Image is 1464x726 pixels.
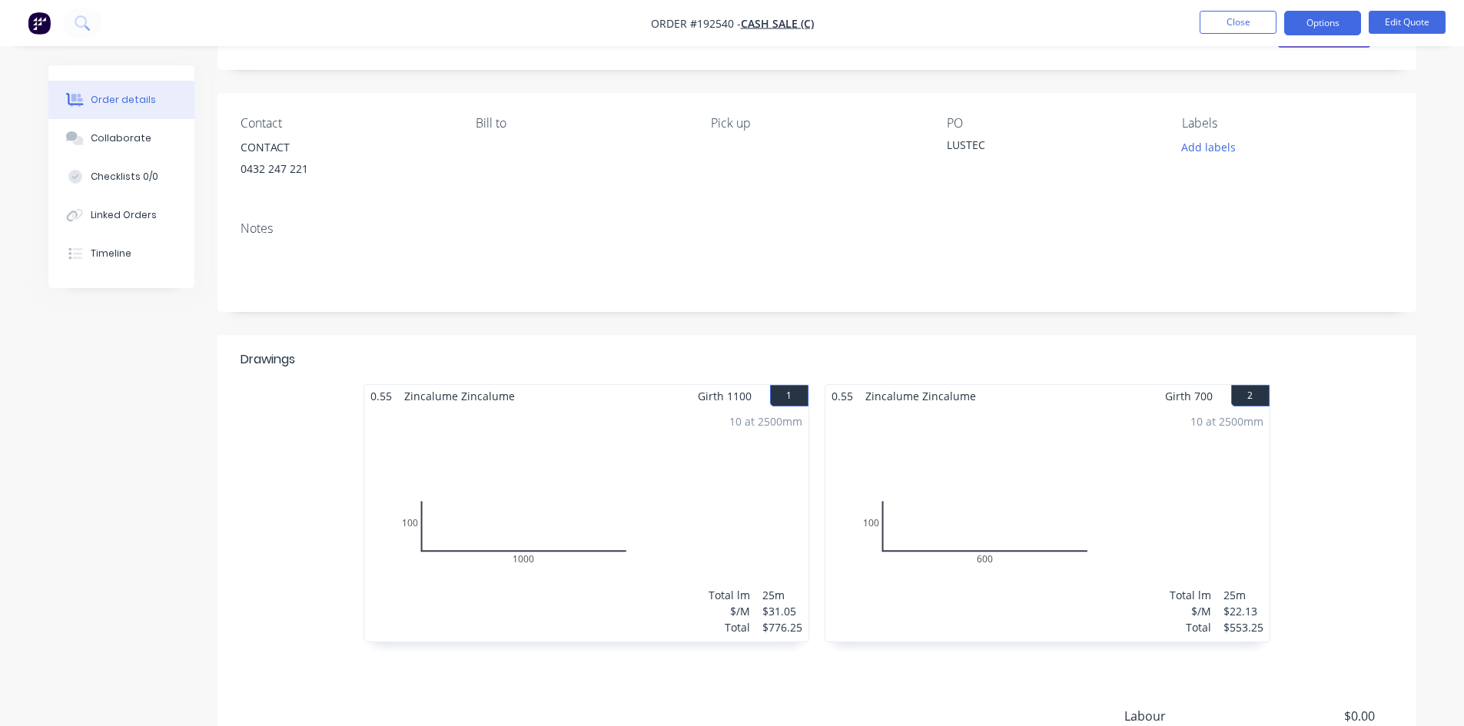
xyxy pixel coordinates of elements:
div: Notes [241,221,1393,236]
div: CONTACT [241,137,451,158]
button: Close [1200,11,1276,34]
div: $31.05 [762,603,802,619]
span: 0.55 [825,385,859,407]
div: Labels [1182,116,1393,131]
div: Total [709,619,750,635]
div: Contact [241,116,451,131]
div: Timeline [91,247,131,260]
div: Bill to [476,116,686,131]
div: $776.25 [762,619,802,635]
span: Zincalume Zincalume [859,385,982,407]
span: 0.55 [364,385,398,407]
div: Pick up [711,116,921,131]
img: Factory [28,12,51,35]
div: $/M [1170,603,1211,619]
span: Girth 700 [1165,385,1213,407]
div: $553.25 [1223,619,1263,635]
button: Options [1284,11,1361,35]
div: 10 at 2500mm [729,413,802,429]
div: Checklists 0/0 [91,170,158,184]
button: Add labels [1174,137,1244,157]
div: PO [947,116,1157,131]
div: Total lm [1170,587,1211,603]
div: Total [1170,619,1211,635]
button: Linked Orders [48,196,194,234]
button: Edit Quote [1369,11,1446,34]
div: 0100100010 at 2500mmTotal lm$/MTotal25m$31.05$776.25 [364,407,808,641]
div: $/M [709,603,750,619]
button: Order details [48,81,194,119]
div: Order details [91,93,156,107]
a: Cash Sale (C) [741,16,814,31]
button: Checklists 0/0 [48,157,194,196]
button: Timeline [48,234,194,273]
button: Collaborate [48,119,194,157]
span: Order #192540 - [651,16,741,31]
div: $22.13 [1223,603,1263,619]
button: 1 [770,385,808,406]
div: 25m [1223,587,1263,603]
span: $0.00 [1260,707,1374,725]
div: Collaborate [91,131,151,145]
div: Total lm [709,587,750,603]
div: 10 at 2500mm [1190,413,1263,429]
div: CONTACT0432 247 221 [241,137,451,186]
div: Drawings [241,350,295,369]
span: Girth 1100 [698,385,752,407]
span: Labour [1124,707,1261,725]
button: 2 [1231,385,1270,406]
div: 010060010 at 2500mmTotal lm$/MTotal25m$22.13$553.25 [825,407,1270,641]
div: 0432 247 221 [241,158,451,180]
div: Linked Orders [91,208,157,222]
div: LUSTEC [947,137,1139,158]
div: 25m [762,587,802,603]
span: Zincalume Zincalume [398,385,521,407]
